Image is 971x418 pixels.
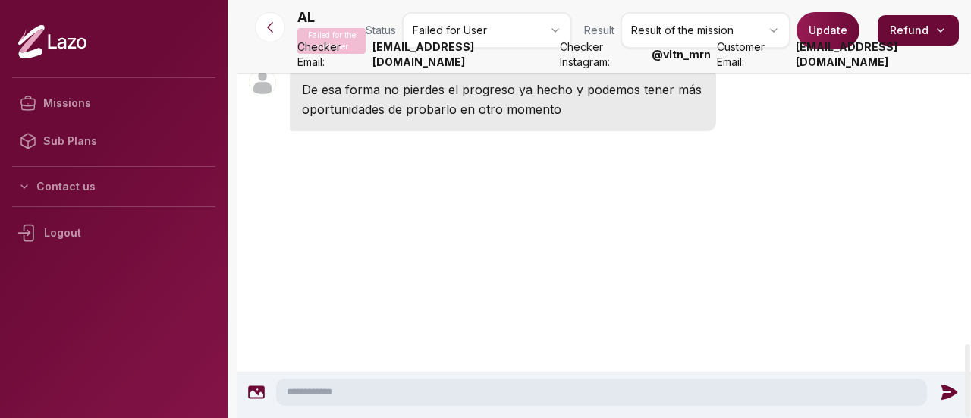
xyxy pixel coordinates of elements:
[12,173,215,200] button: Contact us
[12,213,215,253] div: Logout
[560,39,646,70] span: Checker Instagram:
[297,39,366,70] span: Checker Email:
[372,39,554,70] strong: [EMAIL_ADDRESS][DOMAIN_NAME]
[12,122,215,160] a: Sub Plans
[717,39,790,70] span: Customer Email:
[652,47,711,62] strong: @ vltn_mrn
[797,12,859,49] button: Update
[297,28,366,54] p: Failed for the customer
[297,7,315,28] p: AL
[249,69,276,96] img: User avatar
[878,15,959,46] button: Refund
[12,84,215,122] a: Missions
[366,23,396,38] span: Status
[302,80,704,119] p: De esa forma no pierdes el progreso ya hecho y podemos tener más oportunidades de probarlo en otr...
[584,23,614,38] span: Result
